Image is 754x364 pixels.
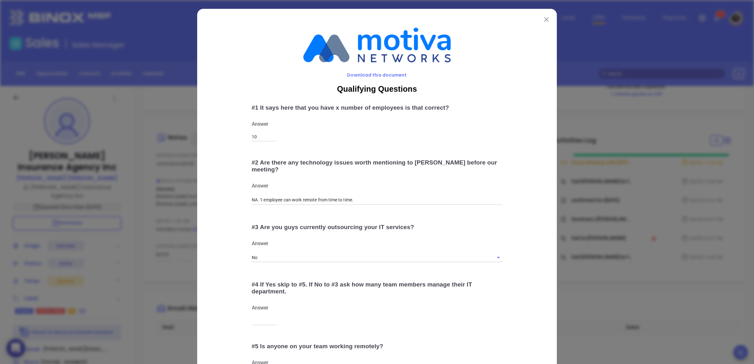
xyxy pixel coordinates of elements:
[252,121,503,128] p: Answer
[252,281,472,295] span: # 4 If Yes skip to #5. If No to #3 ask how many team members manage their IT department.
[252,104,449,111] span: # 1 It says here that you have x number of employees is that correct?
[252,343,383,350] span: # 5 Is anyone on your team working remotely?
[252,159,497,173] span: # 2 Are there any technology issues worth mentioning to [PERSON_NAME] before our meeting?
[252,304,503,311] p: Answer
[252,182,503,189] p: Answer
[210,85,544,93] span: Qualifying Questions
[544,17,549,22] img: close modal
[210,72,544,78] span: Download this document
[252,240,503,247] p: Answer
[252,195,503,205] input: Text Input
[494,253,503,262] button: Open
[252,224,414,230] span: # 3 Are you guys currently outsourcing your IT services?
